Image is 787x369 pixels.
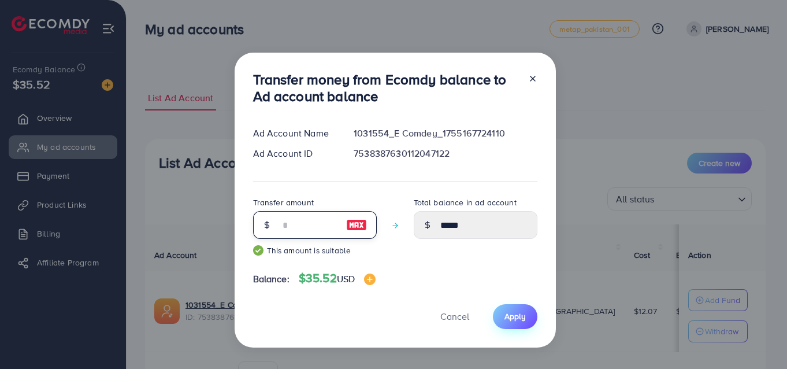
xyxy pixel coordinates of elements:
img: image [346,218,367,232]
small: This amount is suitable [253,245,377,256]
img: guide [253,245,263,256]
iframe: Chat [738,317,778,360]
img: image [364,274,376,285]
div: 1031554_E Comdey_1755167724110 [344,127,546,140]
div: Ad Account ID [244,147,345,160]
div: 7538387630112047122 [344,147,546,160]
span: Cancel [440,310,469,323]
button: Cancel [426,304,484,329]
span: USD [337,272,355,285]
h4: $35.52 [299,271,376,286]
button: Apply [493,304,537,329]
label: Total balance in ad account [414,197,517,208]
h3: Transfer money from Ecomdy balance to Ad account balance [253,71,519,105]
div: Ad Account Name [244,127,345,140]
span: Balance: [253,272,289,286]
span: Apply [504,311,526,322]
label: Transfer amount [253,197,314,208]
